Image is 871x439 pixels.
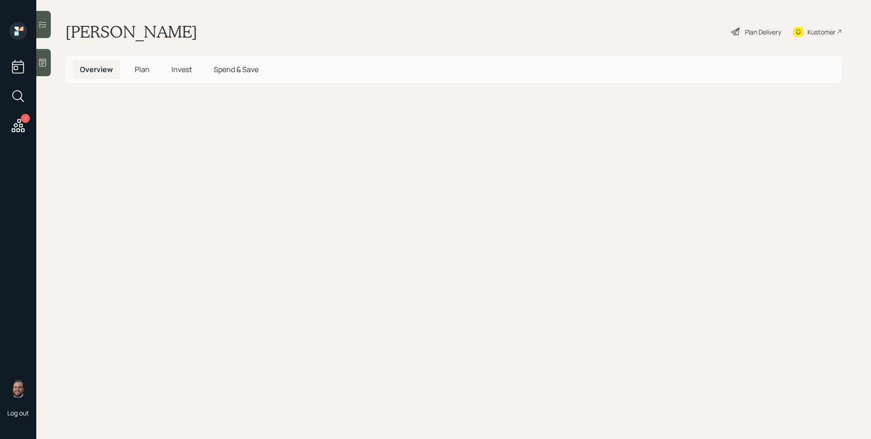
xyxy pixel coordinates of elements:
div: 7 [21,114,30,123]
span: Plan [135,64,150,74]
img: james-distasi-headshot.png [9,380,27,398]
div: Plan Delivery [745,27,781,37]
div: Log out [7,409,29,417]
h1: [PERSON_NAME] [65,22,197,42]
div: Kustomer [807,27,836,37]
span: Overview [80,64,113,74]
span: Spend & Save [214,64,259,74]
span: Invest [171,64,192,74]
